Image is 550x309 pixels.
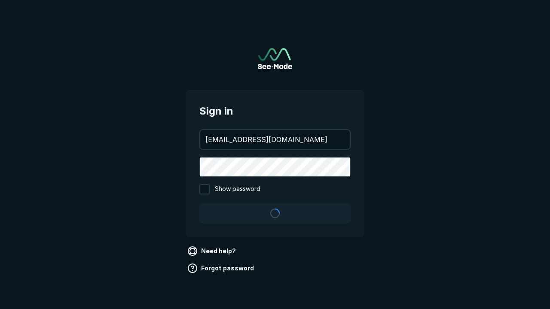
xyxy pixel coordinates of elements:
span: Sign in [199,103,351,119]
a: Go to sign in [258,48,292,69]
a: Forgot password [186,261,257,275]
img: See-Mode Logo [258,48,292,69]
input: your@email.com [200,130,350,149]
span: Show password [215,184,260,194]
a: Need help? [186,244,239,258]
